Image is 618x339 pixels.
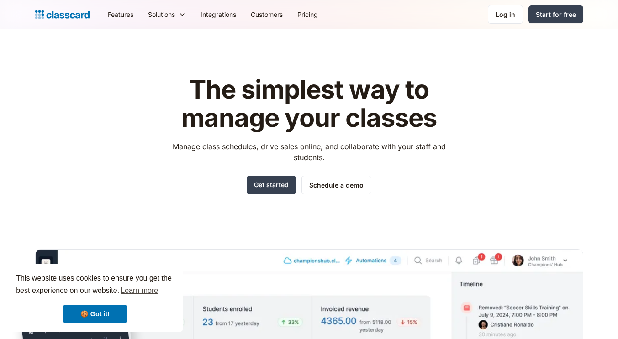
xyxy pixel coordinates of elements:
[119,284,159,297] a: learn more about cookies
[247,176,296,194] a: Get started
[528,5,583,23] a: Start for free
[141,4,193,25] div: Solutions
[16,273,174,297] span: This website uses cookies to ensure you get the best experience on our website.
[488,5,523,24] a: Log in
[243,4,290,25] a: Customers
[496,10,515,19] div: Log in
[164,141,454,163] p: Manage class schedules, drive sales online, and collaborate with your staff and students.
[7,264,183,332] div: cookieconsent
[290,4,325,25] a: Pricing
[164,76,454,132] h1: The simplest way to manage your classes
[148,10,175,19] div: Solutions
[63,305,127,323] a: dismiss cookie message
[536,10,576,19] div: Start for free
[100,4,141,25] a: Features
[35,8,90,21] a: home
[301,176,371,194] a: Schedule a demo
[193,4,243,25] a: Integrations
